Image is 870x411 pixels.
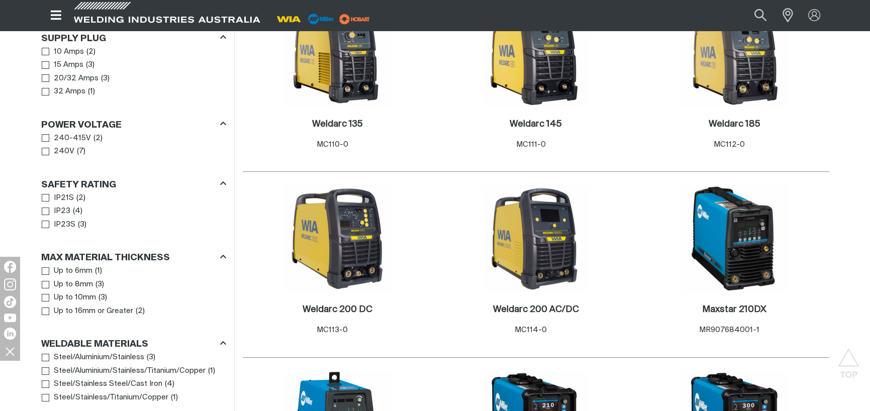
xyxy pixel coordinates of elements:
[54,205,70,217] span: IP23
[42,278,93,291] a: Up to 8mm
[86,46,95,58] span: ( 2 )
[42,351,226,404] ul: Weldable Materials
[54,265,92,277] span: Up to 6mm
[42,191,226,232] ul: Safety Rating
[41,33,106,45] h3: Supply Plug
[54,378,162,390] span: Steel/Stainless Steel/Cast Iron
[54,279,93,290] span: Up to 8mm
[4,296,16,308] img: TikTok
[101,73,110,84] span: ( 3 )
[336,12,373,27] img: miller
[41,120,122,131] h3: Power Voltage
[41,179,116,191] h3: Safety Rating
[510,120,562,129] h2: Weldarc 145
[730,4,777,27] input: Product name or item number...
[88,86,95,97] span: ( 1 )
[41,251,226,264] div: Max Material Thickness
[54,46,84,58] span: 10 Amps
[42,204,71,218] a: IP23
[54,219,75,231] span: IP23S
[54,192,74,204] span: IP21S
[54,292,96,303] span: Up to 10mm
[42,145,75,158] a: 240V
[54,133,91,144] span: 240-415V
[493,305,578,314] h2: Weldarc 200 AC/DC
[510,119,562,130] a: Weldarc 145
[208,365,215,377] span: ( 1 )
[336,15,373,23] a: miller
[42,85,86,98] a: 32 Amps
[317,326,348,334] span: MC113-0
[54,146,74,157] span: 240V
[95,265,102,277] span: ( 1 )
[42,351,145,364] a: Steel/Aluminium/Stainless
[41,337,226,351] div: Weldable Materials
[837,348,860,371] button: Scroll to top
[681,185,788,292] img: Maxstar 210DX
[41,339,148,350] h3: Weldable Materials
[54,352,144,363] span: Steel/Aluminium/Stainless
[708,119,760,130] a: Weldarc 185
[493,304,578,316] a: Weldarc 200 AC/DC
[4,278,16,290] img: Instagram
[42,218,76,232] a: IP23S
[77,146,85,157] span: ( 7 )
[743,4,778,27] button: Search products
[42,291,96,304] a: Up to 10mm
[42,391,169,404] a: Steel/Stainless/Titanium/Copper
[4,314,16,322] img: YouTube
[283,185,391,292] img: Weldarc 200 DC
[42,304,134,318] a: Up to 16mm or Greater
[317,141,348,148] span: MC110-0
[42,58,84,72] a: 15 Amps
[73,205,82,217] span: ( 4 )
[42,132,226,158] ul: Power Voltage
[41,31,226,45] div: Supply Plug
[54,86,85,97] span: 32 Amps
[54,73,99,84] span: 20/32 Amps
[42,364,206,378] a: Steel/Aluminium/Stainless/Titanium/Copper
[76,192,85,204] span: ( 2 )
[136,305,145,317] span: ( 2 )
[93,133,103,144] span: ( 2 )
[42,264,93,278] a: Up to 6mm
[165,378,174,390] span: ( 4 )
[42,45,226,98] ul: Supply Plug
[42,191,74,205] a: IP21S
[41,177,226,191] div: Safety Rating
[41,118,226,131] div: Power Voltage
[42,72,99,85] a: 20/32 Amps
[702,304,766,316] a: Maxstar 210DX
[4,261,16,273] img: Facebook
[54,365,206,377] span: Steel/Aluminium/Stainless/Titanium/Copper
[2,343,19,360] img: hide socials
[714,141,745,148] span: MC112-0
[41,252,170,264] h3: Max Material Thickness
[4,328,16,340] img: LinkedIn
[515,326,547,334] span: MC114-0
[78,219,86,231] span: ( 3 )
[42,132,91,145] a: 240-415V
[42,264,226,318] ul: Max Material Thickness
[99,292,107,303] span: ( 3 )
[42,45,84,59] a: 10 Amps
[147,352,155,363] span: ( 3 )
[171,392,178,403] span: ( 1 )
[302,305,372,314] h2: Weldarc 200 DC
[42,377,163,391] a: Steel/Stainless Steel/Cast Iron
[86,59,94,71] span: ( 3 )
[312,120,362,129] h2: Weldarc 135
[708,120,760,129] h2: Weldarc 185
[95,279,104,290] span: ( 3 )
[516,141,546,148] span: MC111-0
[312,119,362,130] a: Weldarc 135
[54,59,83,71] span: 15 Amps
[482,185,590,292] img: Weldarc 200 AC/DC
[702,305,766,314] h2: Maxstar 210DX
[54,305,133,317] span: Up to 16mm or Greater
[699,326,759,334] span: MR907684001-1
[302,304,372,316] a: Weldarc 200 DC
[54,392,168,403] span: Steel/Stainless/Titanium/Copper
